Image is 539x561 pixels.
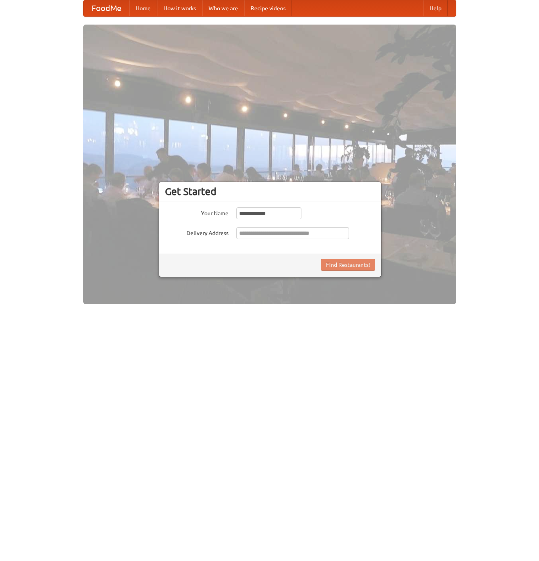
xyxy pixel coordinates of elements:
[84,0,129,16] a: FoodMe
[157,0,202,16] a: How it works
[321,259,375,271] button: Find Restaurants!
[165,186,375,197] h3: Get Started
[423,0,448,16] a: Help
[202,0,244,16] a: Who we are
[165,207,228,217] label: Your Name
[165,227,228,237] label: Delivery Address
[129,0,157,16] a: Home
[244,0,292,16] a: Recipe videos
